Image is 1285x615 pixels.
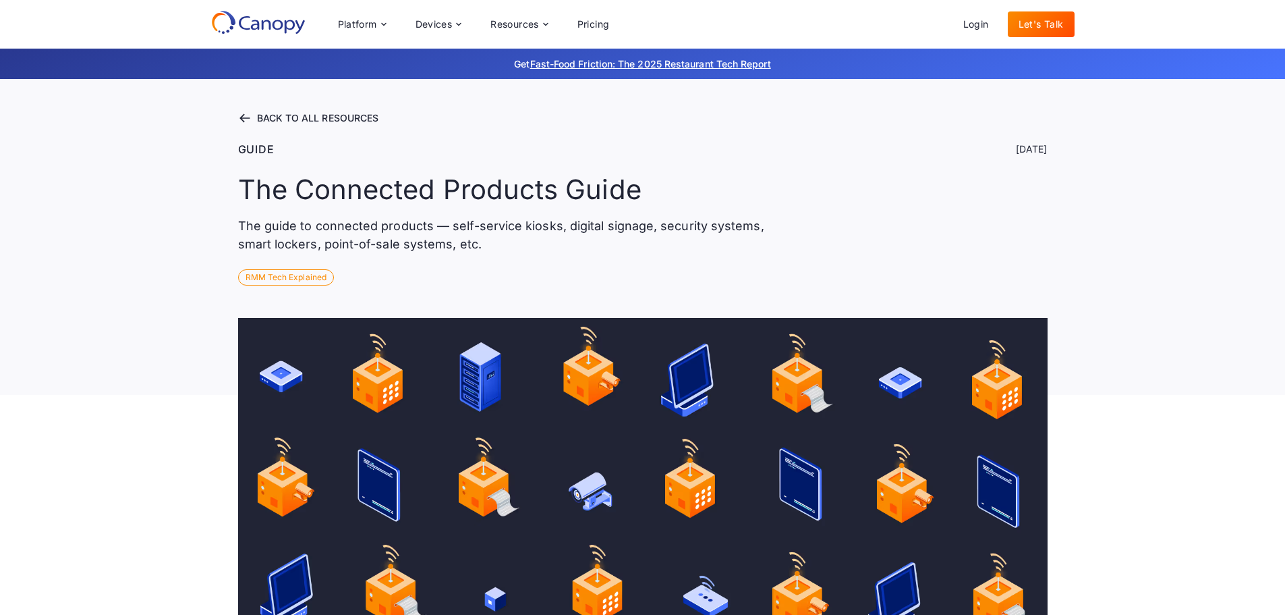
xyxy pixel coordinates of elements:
h1: The Connected Products Guide [238,173,641,206]
div: Devices [416,20,453,29]
div: RMM Tech Explained [238,269,334,286]
a: BACK TO ALL RESOURCES [238,111,1048,125]
div: BACK TO ALL RESOURCES [257,113,379,123]
div: Platform [338,20,377,29]
p: Get [312,57,973,71]
a: Let's Talk [1008,11,1075,37]
div: Resources [490,20,539,29]
a: Login [952,11,1000,37]
div: [DATE] [1016,142,1047,156]
a: Fast-Food Friction: The 2025 Restaurant Tech Report [530,58,771,70]
a: Pricing [567,11,621,37]
div: Guide [238,141,275,157]
p: The guide to connected products — self-service kiosks, digital signage, security systems, smart l... [238,217,774,253]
